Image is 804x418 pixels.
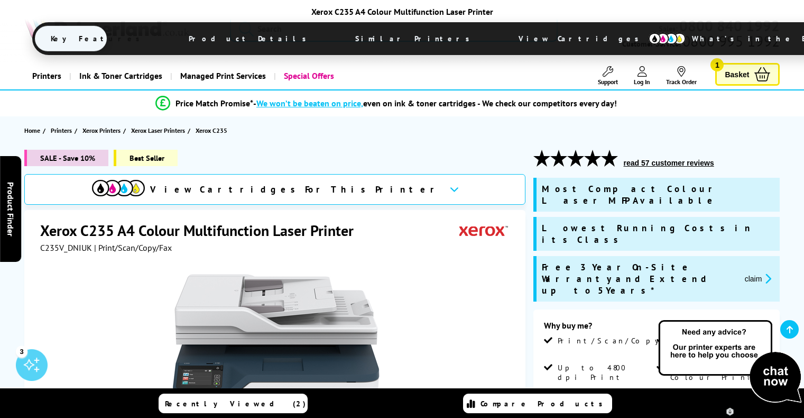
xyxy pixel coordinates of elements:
span: Support [598,78,618,86]
span: Price Match Promise* [175,98,253,108]
div: Why buy me? [544,320,770,336]
span: Home [24,125,40,136]
a: Home [24,125,43,136]
a: Log In [634,66,650,86]
a: Xerox Printers [82,125,123,136]
span: Lowest Running Costs in its Class [542,222,775,246]
a: Support [598,66,618,86]
a: Ink & Toner Cartridges [69,62,170,89]
li: modal_Promise [5,94,767,113]
div: - even on ink & toner cartridges - We check our competitors every day! [253,98,617,108]
span: Product Details [173,26,328,51]
span: Xerox Laser Printers [131,125,185,136]
button: read 57 customer reviews [621,158,717,168]
span: Free 3 Year On-Site Warranty and Extend up to 5 Years* [542,261,736,296]
a: Managed Print Services [170,62,274,89]
span: Log In [634,78,650,86]
span: View Cartridges [503,25,664,52]
a: Xerox C235 [196,125,230,136]
a: Xerox Laser Printers [131,125,188,136]
img: Open Live Chat window [656,319,804,405]
a: Basket 1 [715,63,780,86]
div: 3 [16,346,27,357]
span: Recently Viewed (2) [165,399,306,408]
span: Product Finder [5,182,16,237]
span: Basket [725,67,749,81]
a: Compare Products [463,394,612,413]
span: Ink & Toner Cartridges [79,62,162,89]
span: Key Features [35,26,161,51]
a: Printers [24,62,69,89]
a: Special Offers [274,62,342,89]
span: Compare Products [480,399,608,408]
img: cmyk-icon.svg [649,33,686,44]
span: SALE - Save 10% [24,150,108,166]
span: Xerox Printers [82,125,121,136]
img: View Cartridges [92,180,145,196]
a: Printers [51,125,75,136]
a: Track Order [666,66,697,86]
iframe: Chat icon for chat window [630,402,788,418]
div: Xerox C235 A4 Colour Multifunction Laser Printer [32,6,772,17]
span: We won’t be beaten on price, [256,98,363,108]
img: Xerox [459,221,508,240]
span: Up to 4800 dpi Print [558,363,654,382]
span: C235V_DNIUK [40,242,92,253]
span: | Print/Scan/Copy/Fax [94,242,172,253]
span: 1 [710,58,724,71]
span: Best Seller [114,150,178,166]
span: Most Compact Colour Laser MFP Available [542,183,775,206]
span: Xerox C235 [196,125,227,136]
span: Similar Printers [339,26,491,51]
h1: Xerox C235 A4 Colour Multifunction Laser Printer [40,221,364,240]
a: Recently Viewed (2) [159,394,308,413]
button: promo-description [742,272,775,285]
span: View Cartridges For This Printer [150,184,441,195]
span: Print/Scan/Copy/Fax [558,336,694,346]
span: Printers [51,125,72,136]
